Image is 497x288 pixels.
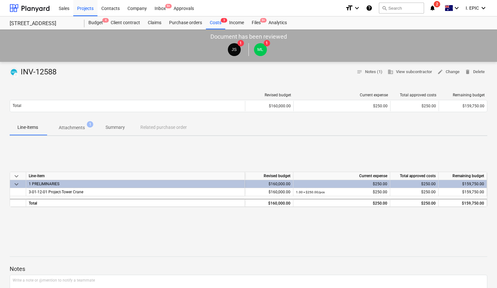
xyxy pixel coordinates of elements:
i: Knowledge base [366,4,372,12]
span: 9+ [165,4,172,8]
span: Notes (1) [357,68,382,76]
a: Budget4 [85,16,107,29]
p: Total [13,103,21,109]
span: keyboard_arrow_down [13,172,20,180]
div: $250.00 [296,180,387,188]
div: $159,750.00 [439,180,487,188]
span: 3 [221,18,227,23]
div: Total approved costs [390,172,439,180]
div: $160,000.00 [245,199,293,207]
div: Current expense [293,172,390,180]
div: $250.00 [390,199,439,207]
p: Attachments [59,124,85,131]
div: $160,000.00 [245,101,293,111]
span: search [382,5,387,11]
div: Budget [85,16,107,29]
div: Remaining budget [441,93,485,97]
span: 1 [238,40,244,46]
div: Remaining budget [439,172,487,180]
button: View subcontractor [385,67,435,77]
div: $159,750.00 [439,199,487,207]
div: Jacob Salta [228,43,241,56]
span: $250.00 [421,190,436,194]
div: INV-12588 [10,67,59,77]
img: xero.svg [11,69,17,75]
span: Delete [465,68,485,76]
div: $160,000.00 [245,188,293,196]
span: delete [465,69,471,75]
div: $250.00 [390,180,439,188]
iframe: Chat Widget [465,257,497,288]
a: Costs3 [206,16,225,29]
div: Revised budget [248,93,291,97]
a: Claims [144,16,165,29]
span: notes [357,69,362,75]
p: Summary [106,124,125,131]
div: Total approved costs [393,93,436,97]
i: notifications [429,4,436,12]
p: Document has been reviewed [210,33,287,41]
div: $160,000.00 [245,180,293,188]
div: $250.00 [296,188,387,196]
a: Client contract [107,16,144,29]
div: Costs [206,16,225,29]
span: ML [257,47,263,52]
a: Income [225,16,248,29]
div: $250.00 [296,199,387,207]
div: Matt Lebon [254,43,267,56]
div: Files [248,16,265,29]
button: Change [435,67,462,77]
a: Analytics [265,16,291,29]
div: 1 PRELIMINARIES [29,180,242,188]
div: [STREET_ADDRESS] [10,20,77,27]
a: Files9+ [248,16,265,29]
span: 9+ [260,18,267,23]
div: Line-item [26,172,245,180]
span: $159,750.00 [462,104,484,108]
span: JS [232,47,237,52]
span: View subcontractor [388,68,432,76]
span: business [388,69,393,75]
span: $159,750.00 [462,190,484,194]
i: keyboard_arrow_down [453,4,461,12]
span: 1 [264,40,270,46]
button: Delete [462,67,487,77]
div: Total [26,199,245,207]
span: edit [437,69,443,75]
span: I. EPIC [466,5,479,11]
span: 2 [434,1,440,7]
span: 3-01-12-01 Project-Tower Crane [29,190,83,194]
small: 1.00 × $250.00 / pcs [296,190,325,194]
p: Line-items [17,124,38,131]
div: Current expense [296,93,388,97]
a: Purchase orders [165,16,206,29]
div: $250.00 [390,101,439,111]
button: Search [379,3,424,14]
span: keyboard_arrow_down [13,180,20,188]
span: 4 [102,18,109,23]
i: keyboard_arrow_down [353,4,361,12]
p: Notes [10,265,487,273]
span: Change [437,68,460,76]
span: 1 [87,121,93,128]
i: format_size [345,4,353,12]
div: $250.00 [296,104,388,108]
div: Revised budget [245,172,293,180]
button: Notes (1) [354,67,385,77]
div: Invoice has been synced with Xero and its status is currently DRAFT [10,67,18,77]
i: keyboard_arrow_down [480,4,487,12]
